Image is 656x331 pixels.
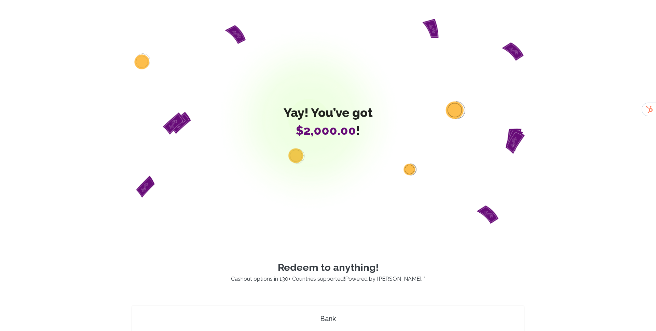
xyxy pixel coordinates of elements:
[296,123,356,137] span: $2,000.00
[123,262,533,274] p: Redeem to anything!
[123,275,533,283] p: Cashout options in 130+ Countries supported! . *
[345,276,421,282] a: Powered by [PERSON_NAME]
[135,314,521,323] h4: Bank
[284,106,373,119] span: Yay! You’ve got
[284,123,373,137] span: !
